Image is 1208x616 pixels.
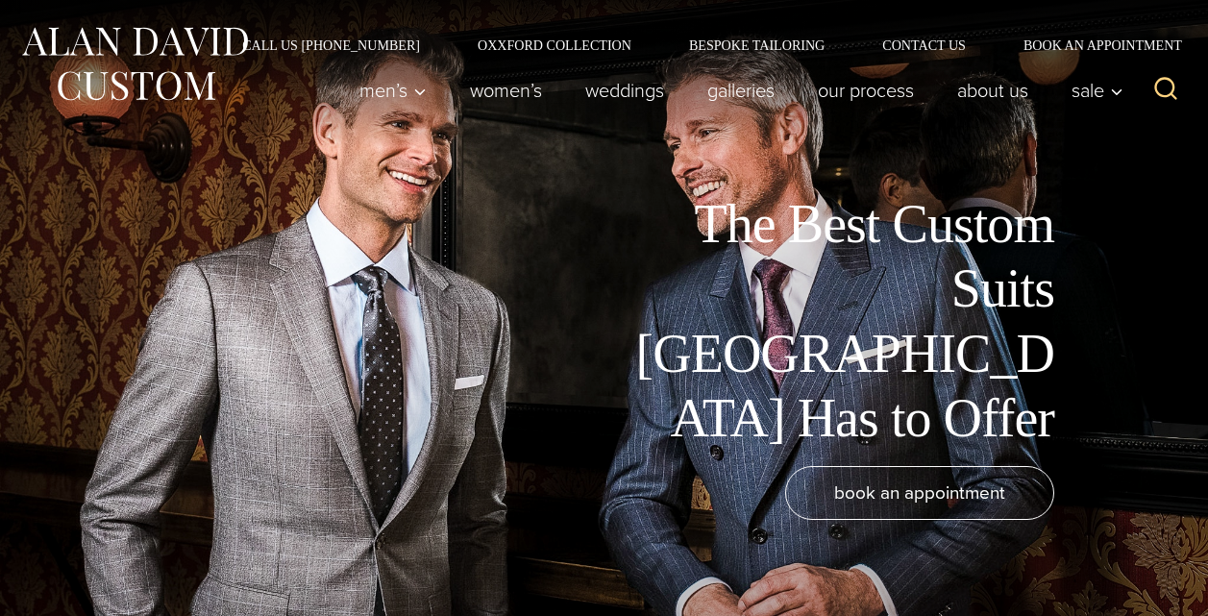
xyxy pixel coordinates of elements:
[834,479,1005,506] span: book an appointment
[359,81,427,100] span: Men’s
[338,71,1134,110] nav: Primary Navigation
[785,466,1054,520] a: book an appointment
[213,38,449,52] a: Call Us [PHONE_NUMBER]
[564,71,686,110] a: weddings
[853,38,995,52] a: Contact Us
[449,71,564,110] a: Women’s
[19,21,250,107] img: Alan David Custom
[660,38,853,52] a: Bespoke Tailoring
[995,38,1189,52] a: Book an Appointment
[936,71,1050,110] a: About Us
[686,71,797,110] a: Galleries
[797,71,936,110] a: Our Process
[1143,67,1189,113] button: View Search Form
[622,192,1054,451] h1: The Best Custom Suits [GEOGRAPHIC_DATA] Has to Offer
[1072,81,1123,100] span: Sale
[449,38,660,52] a: Oxxford Collection
[213,38,1189,52] nav: Secondary Navigation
